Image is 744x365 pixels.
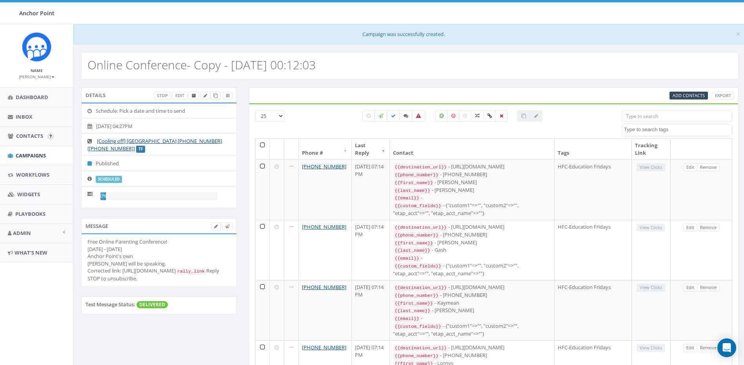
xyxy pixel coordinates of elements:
div: - [URL][DOMAIN_NAME] [393,163,551,171]
a: Stop [154,92,171,100]
div: Free Online Parenting Conference! [DATE] - [DATE] Anchor Point's own [PERSON_NAME] will be speaki... [87,238,231,282]
a: [PHONE_NUMBER] [302,284,346,291]
code: rally_link [176,268,206,275]
label: Negative [447,110,460,122]
span: Edit Campaign Title [204,92,207,98]
label: TF [136,146,145,153]
code: {{custom_fields}} [393,263,443,270]
span: View Campaign Delivery Statistics [226,92,229,98]
code: {{email}} [393,195,421,202]
a: [PHONE_NUMBER] [302,163,346,170]
li: Schedule: Pick a date and time to send [82,103,236,119]
a: [PHONE_NUMBER] [302,344,346,351]
i: Schedule: Pick a date and time to send [87,108,96,114]
span: Inbox [16,113,33,120]
a: Remove [697,344,720,352]
a: Remove [697,284,720,292]
label: Removed [495,110,508,122]
td: [DATE] 07:14 PM [352,220,390,280]
code: {{phone_number}} [393,172,440,179]
div: - [PERSON_NAME] [393,179,551,186]
div: Message [81,218,237,234]
th: Contact [390,139,555,159]
span: CSV files only [673,92,705,98]
i: Published [87,161,96,166]
span: What's New [15,249,47,256]
div: - [URL][DOMAIN_NAME] [393,284,551,291]
input: Submit [48,134,53,139]
span: DELIVERED [136,301,168,308]
div: - [393,254,551,262]
code: {{first_name}} [393,240,435,247]
span: × [736,28,740,39]
span: Widgets [17,191,40,198]
label: Sending [374,110,387,122]
label: Replied [399,110,413,122]
label: Positive [435,110,448,122]
a: [Cooling off] [GEOGRAPHIC_DATA] [PHONE_NUMBER] [[PHONE_NUMBER]] [87,137,222,152]
div: - [PERSON_NAME] [393,239,551,247]
input: Type to search [622,110,732,122]
small: Name [31,68,43,73]
div: - [PHONE_NUMBER] [393,291,551,299]
code: {{email}} [393,315,421,322]
a: Add Contacts [669,92,708,100]
a: Remove [697,224,720,232]
code: {{first_name}} [393,179,435,186]
code: {{phone_number}} [393,352,440,360]
span: Clone Campaign [213,92,218,98]
label: Test Message Status: [85,301,135,308]
code: {{destination_url}} [393,284,448,291]
th: Tags [555,139,631,159]
td: [DATE] 07:14 PM [352,280,390,340]
td: HFC-Education Fridays [555,159,631,220]
button: Close [736,30,740,38]
div: - {"custom1"=>"", "custom2"=>"", "etap_acct"=>"", "etap_acct_name"=>""} [393,202,551,217]
small: [PERSON_NAME] [19,74,55,80]
span: Edit Campaign Body [214,223,218,229]
td: HFC-Education Fridays [555,280,631,340]
textarea: Search [624,126,732,133]
label: scheduled [96,176,122,183]
code: {{last_name}} [393,187,432,194]
code: {{phone_number}} [393,232,440,239]
th: Tracking Link [632,139,671,159]
label: Bounced [412,110,425,122]
code: {{custom_fields}} [393,323,443,330]
div: - [URL][DOMAIN_NAME] [393,223,551,231]
div: - {"custom1"=>"", "custom2"=>"", "etap_acct"=>"", "etap_acct_name"=>""} [393,262,551,277]
div: - [PHONE_NUMBER] [393,171,551,179]
td: [DATE] 07:14 PM [352,159,390,220]
span: Add Contacts [673,92,705,98]
div: - Kaymean [393,299,551,307]
div: - [URL][DOMAIN_NAME] [393,344,551,352]
span: Campaigns [16,152,46,159]
a: Edit [172,92,187,100]
div: Details [81,87,237,103]
div: - Gash [393,246,551,254]
a: Edit [683,344,697,352]
code: {{first_name}} [393,300,435,307]
div: - [PHONE_NUMBER] [393,352,551,360]
a: Remove [697,163,720,172]
div: - [393,314,551,322]
span: Contacts [16,132,43,139]
a: [PERSON_NAME] [19,73,55,80]
div: Open Intercom Messenger [717,338,736,357]
span: Archive Campaign [192,92,196,98]
div: - [PHONE_NUMBER] [393,231,551,239]
span: Workflows [16,171,49,178]
td: HFC-Education Fridays [555,220,631,280]
label: Pending [362,110,375,122]
code: {{destination_url}} [393,164,448,171]
div: - {"custom1"=>"", "custom2"=>"", "etap_acct"=>"", "etap_acct_name"=>""} [393,322,551,337]
label: Neutral [459,110,471,122]
code: {{email}} [393,255,421,262]
div: - [393,194,551,202]
img: Rally_platform_Icon_1.png [22,32,51,61]
a: Edit [683,163,697,172]
label: Link Clicked [483,110,496,122]
a: Export [712,92,734,100]
code: {{phone_number}} [393,292,440,299]
span: Playbooks [15,210,45,217]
